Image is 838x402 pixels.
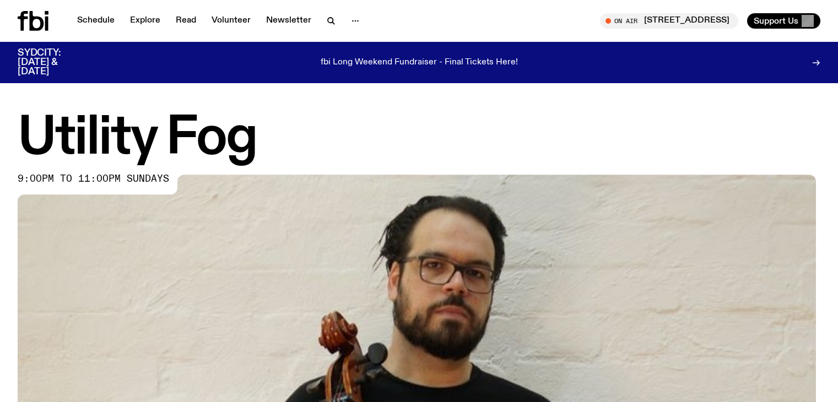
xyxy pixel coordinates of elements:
[600,13,738,29] button: On Air[STREET_ADDRESS]
[71,13,121,29] a: Schedule
[259,13,318,29] a: Newsletter
[169,13,203,29] a: Read
[123,13,167,29] a: Explore
[321,58,518,68] p: fbi Long Weekend Fundraiser - Final Tickets Here!
[18,114,820,164] h1: Utility Fog
[18,48,88,77] h3: SYDCITY: [DATE] & [DATE]
[747,13,820,29] button: Support Us
[18,175,169,183] span: 9:00pm to 11:00pm sundays
[754,16,798,26] span: Support Us
[205,13,257,29] a: Volunteer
